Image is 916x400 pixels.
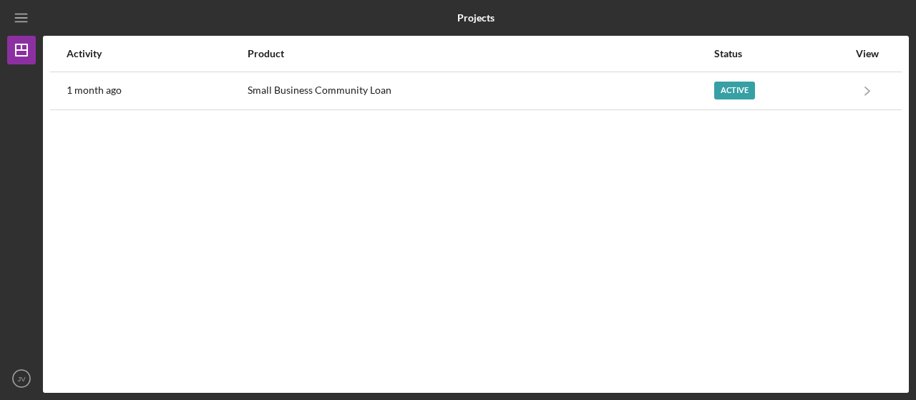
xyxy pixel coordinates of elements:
div: Product [248,48,712,59]
div: Status [714,48,848,59]
div: Small Business Community Loan [248,73,712,109]
div: Activity [67,48,246,59]
time: 2025-07-16 18:46 [67,84,122,96]
button: JV [7,364,36,393]
text: JV [17,375,26,383]
div: Active [714,82,755,99]
b: Projects [457,12,494,24]
div: View [849,48,885,59]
